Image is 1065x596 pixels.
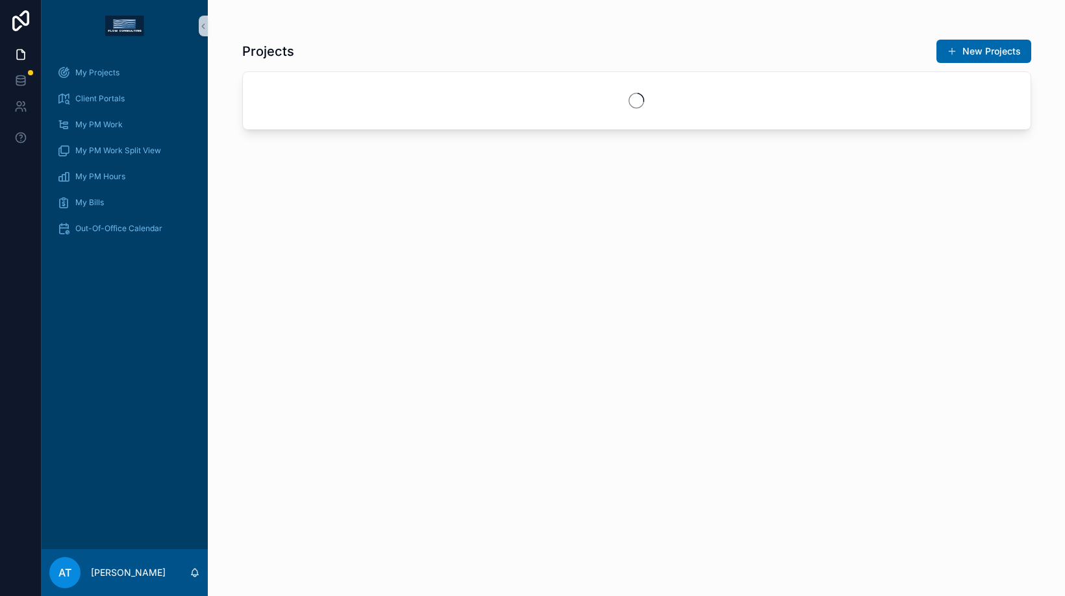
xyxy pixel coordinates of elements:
[75,93,125,104] span: Client Portals
[75,171,125,182] span: My PM Hours
[75,119,123,130] span: My PM Work
[105,16,144,36] img: App logo
[49,165,200,188] a: My PM Hours
[91,566,166,579] p: [PERSON_NAME]
[75,197,104,208] span: My Bills
[75,223,162,234] span: Out-Of-Office Calendar
[49,217,200,240] a: Out-Of-Office Calendar
[49,61,200,84] a: My Projects
[936,40,1031,63] button: New Projects
[58,565,71,580] span: AT
[49,87,200,110] a: Client Portals
[49,139,200,162] a: My PM Work Split View
[75,145,161,156] span: My PM Work Split View
[75,68,119,78] span: My Projects
[49,113,200,136] a: My PM Work
[42,52,208,257] div: scrollable content
[49,191,200,214] a: My Bills
[242,42,294,60] h1: Projects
